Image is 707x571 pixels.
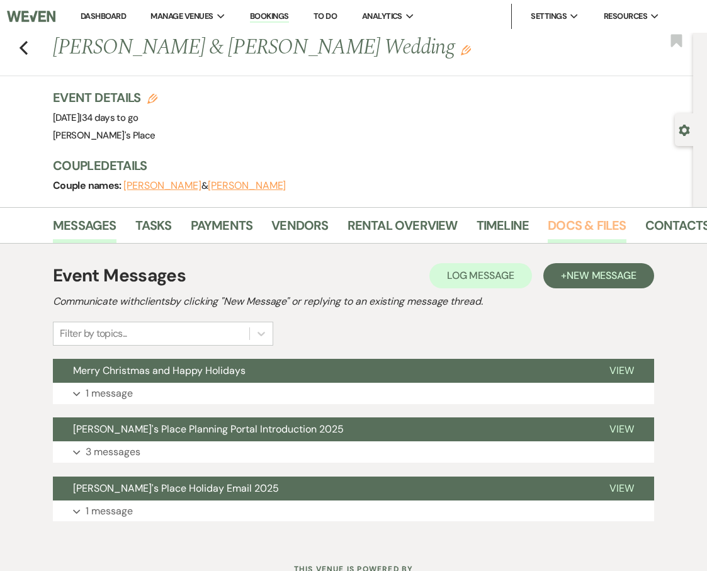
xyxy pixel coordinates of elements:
button: [PERSON_NAME]'s Place Planning Portal Introduction 2025 [53,417,589,441]
span: Analytics [362,10,402,23]
button: Log Message [429,263,532,288]
span: Resources [604,10,647,23]
span: View [609,482,634,495]
a: Payments [191,215,253,243]
span: [PERSON_NAME]'s Place Holiday Email 2025 [73,482,279,495]
span: [DATE] [53,111,138,124]
a: Vendors [271,215,328,243]
span: & [123,179,286,192]
button: 1 message [53,383,654,404]
span: Manage Venues [150,10,213,23]
button: View [589,417,654,441]
button: Open lead details [679,123,690,135]
a: Timeline [477,215,529,243]
button: Merry Christmas and Happy Holidays [53,359,589,383]
h1: [PERSON_NAME] & [PERSON_NAME] Wedding [53,33,560,63]
button: 1 message [53,500,654,522]
button: Edit [461,44,471,55]
img: Weven Logo [7,3,55,30]
button: [PERSON_NAME] [208,181,286,191]
button: [PERSON_NAME]'s Place Holiday Email 2025 [53,477,589,500]
span: Couple names: [53,179,123,192]
div: Filter by topics... [60,326,127,341]
span: | [79,111,138,124]
a: Dashboard [81,11,126,21]
button: View [589,477,654,500]
button: [PERSON_NAME] [123,181,201,191]
h3: Event Details [53,89,157,106]
a: Bookings [250,11,289,23]
a: Docs & Files [548,215,626,243]
h3: Couple Details [53,157,681,174]
a: To Do [314,11,337,21]
a: Messages [53,215,116,243]
span: Log Message [447,269,514,282]
button: View [589,359,654,383]
span: 34 days to go [82,111,139,124]
p: 1 message [86,503,133,519]
h2: Communicate with clients by clicking "New Message" or replying to an existing message thread. [53,294,654,309]
span: New Message [567,269,636,282]
a: Tasks [135,215,172,243]
p: 3 messages [86,444,140,460]
span: [PERSON_NAME]'s Place [53,129,156,142]
a: Rental Overview [348,215,458,243]
span: [PERSON_NAME]'s Place Planning Portal Introduction 2025 [73,422,344,436]
button: +New Message [543,263,654,288]
h1: Event Messages [53,263,186,289]
p: 1 message [86,385,133,402]
button: 3 messages [53,441,654,463]
span: View [609,422,634,436]
span: Settings [531,10,567,23]
span: Merry Christmas and Happy Holidays [73,364,246,377]
span: View [609,364,634,377]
